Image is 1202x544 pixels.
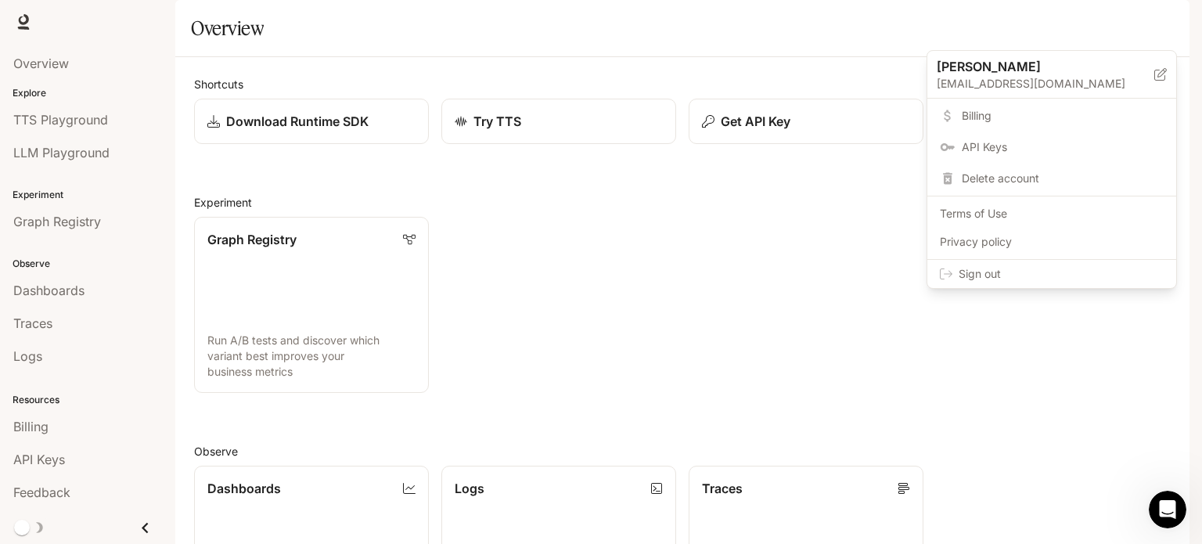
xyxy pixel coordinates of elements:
[930,164,1173,193] div: Delete account
[962,171,1164,186] span: Delete account
[940,206,1164,222] span: Terms of Use
[937,76,1154,92] p: [EMAIL_ADDRESS][DOMAIN_NAME]
[930,228,1173,256] a: Privacy policy
[1149,491,1186,528] iframe: Intercom live chat
[930,102,1173,130] a: Billing
[940,234,1164,250] span: Privacy policy
[959,266,1164,282] span: Sign out
[962,139,1164,155] span: API Keys
[927,260,1176,288] div: Sign out
[930,133,1173,161] a: API Keys
[962,108,1164,124] span: Billing
[937,57,1129,76] p: [PERSON_NAME]
[927,51,1176,99] div: [PERSON_NAME][EMAIL_ADDRESS][DOMAIN_NAME]
[930,200,1173,228] a: Terms of Use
